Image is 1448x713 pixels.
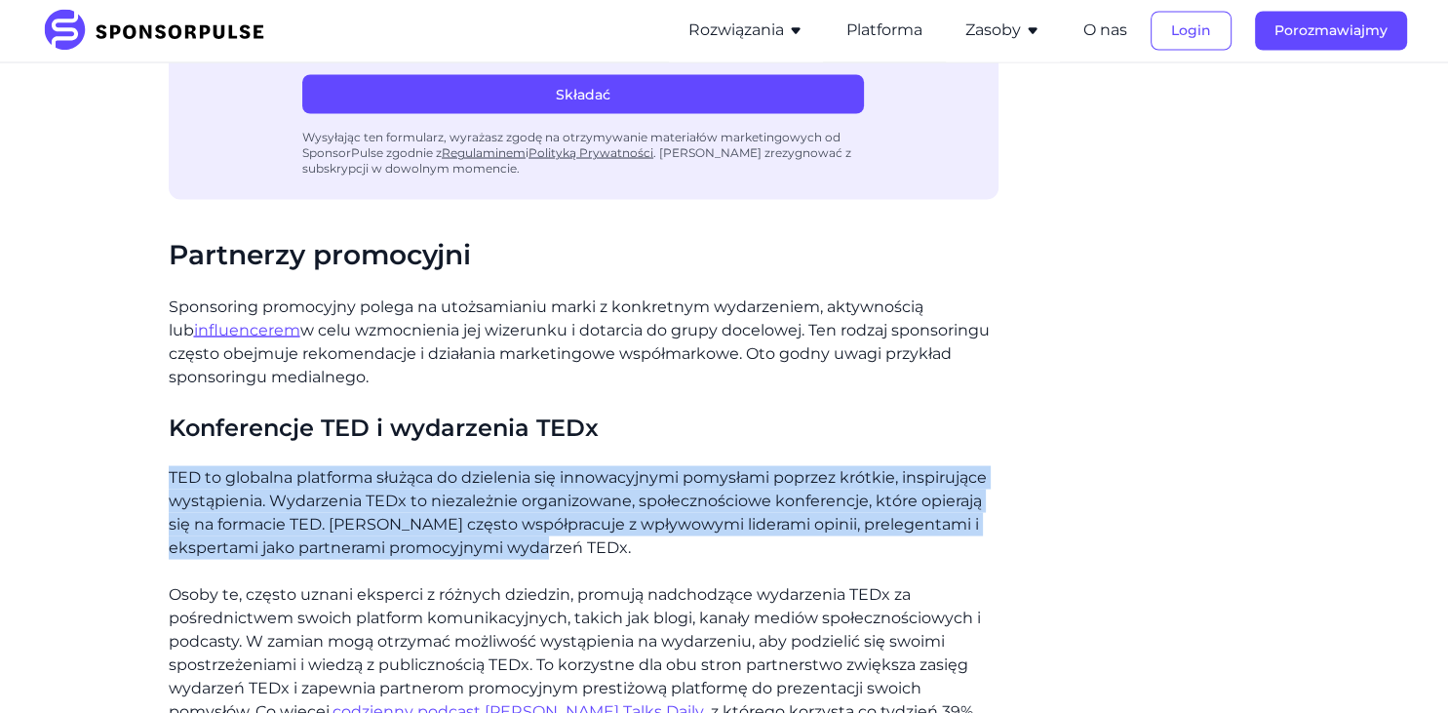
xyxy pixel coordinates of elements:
[1151,22,1232,40] a: Login
[302,145,851,176] font: . [PERSON_NAME] zrezygnować z subskrypcji w dowolnym momencie.
[846,20,922,43] button: Platforma
[688,20,803,43] button: Rozwiązania
[1151,12,1232,51] button: Login
[1083,21,1127,40] font: O nas
[688,21,784,40] font: Rozwiązania
[846,22,922,40] a: Platforma
[169,238,471,271] font: Partnerzy promocyjni
[556,86,610,103] font: Składać
[965,20,1040,43] button: Zasoby
[169,414,599,442] font: Konferencje TED i wydarzenia TEDx
[169,297,923,339] font: Sponsoring promocyjny polega na utożsamianiu marki z konkretnym wydarzeniem, aktywnością lub
[442,145,526,160] a: Regulaminem
[1083,22,1127,40] a: O nas
[194,321,300,339] a: influencerem
[302,75,864,114] button: Składać
[42,10,279,53] img: SponsorPulse
[526,145,528,160] font: i
[1171,22,1211,40] font: Login
[169,321,990,386] font: w celu wzmocnienia jej wizerunku i dotarcia do grupy docelowej. Ten rodzaj sponsoringu często obe...
[528,145,653,160] a: Polityką Prywatności
[1083,20,1127,43] button: O nas
[965,21,1021,40] font: Zasoby
[169,468,987,557] font: TED to globalna platforma służąca do dzielenia się innowacyjnymi pomysłami poprzez krótkie, inspi...
[1274,22,1388,40] font: Porozmawiajmy
[1255,12,1407,51] button: Porozmawiajmy
[302,130,841,160] font: Wysyłając ten formularz, wyrażasz zgodę na otrzymywanie materiałów marketingowych od SponsorPulse...
[1255,22,1407,40] a: Porozmawiajmy
[846,21,922,40] font: Platforma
